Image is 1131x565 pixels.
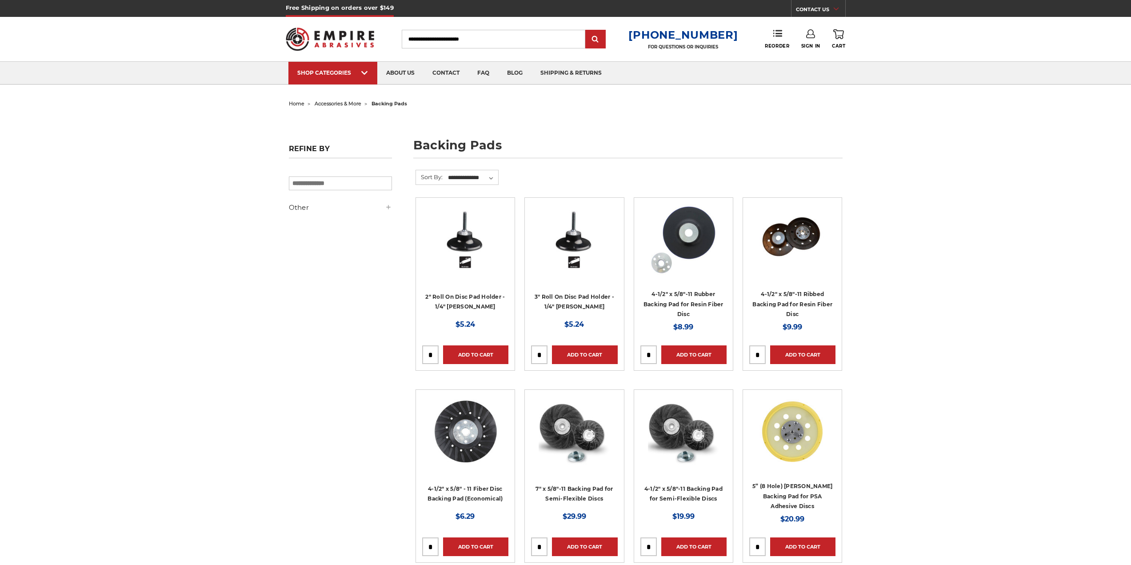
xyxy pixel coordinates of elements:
[468,62,498,84] a: faq
[765,29,789,48] a: Reorder
[377,62,424,84] a: about us
[286,22,375,56] img: Empire Abrasives
[447,171,498,184] select: Sort By:
[315,100,361,107] a: accessories & more
[749,396,835,482] a: 5” (8 Hole) DA Sander Backing Pad for PSA Adhesive Discs
[539,396,610,467] img: 7" x 5/8"-11 Backing Pad for Semi-Flexible Discs
[289,144,392,158] h5: Refine by
[672,512,695,521] span: $19.99
[424,62,468,84] a: contact
[456,512,475,521] span: $6.29
[752,291,832,317] a: 4-1/2" x 5/8"-11 Ribbed Backing Pad for Resin Fiber Disc
[749,204,835,290] a: 4.5 inch ribbed thermo plastic resin fiber disc backing pad
[796,4,845,17] a: CONTACT US
[531,204,617,290] a: 3" Roll On Disc Pad Holder - 1/4" Shank
[757,396,828,467] img: 5” (8 Hole) DA Sander Backing Pad for PSA Adhesive Discs
[564,320,584,329] span: $5.24
[498,62,532,84] a: blog
[413,139,843,158] h1: backing pads
[832,43,845,49] span: Cart
[770,345,835,364] a: Add to Cart
[832,29,845,49] a: Cart
[640,204,727,290] a: 4-1/2" Resin Fiber Disc Backing Pad Flexible Rubber
[661,345,727,364] a: Add to Cart
[757,204,828,275] img: 4.5 inch ribbed thermo plastic resin fiber disc backing pad
[416,170,443,184] label: Sort By:
[780,515,804,523] span: $20.99
[628,28,738,41] a: [PHONE_NUMBER]
[783,323,802,331] span: $9.99
[648,396,719,467] img: 4-1/2" x 5/8"-11 Backing Pad for Semi-Flexible Discs
[552,345,617,364] a: Add to Cart
[425,293,505,310] a: 2" Roll On Disc Pad Holder - 1/4" [PERSON_NAME]
[628,44,738,50] p: FOR QUESTIONS OR INQUIRIES
[643,291,723,317] a: 4-1/2" x 5/8"-11 Rubber Backing Pad for Resin Fiber Disc
[531,396,617,482] a: 7" x 5/8"-11 Backing Pad for Semi-Flexible Discs
[443,537,508,556] a: Add to Cart
[430,396,501,467] img: Resin disc backing pad measuring 4 1/2 inches, an essential grinder accessory from Empire Abrasives
[430,204,501,275] img: 2" Roll On Disc Pad Holder - 1/4" Shank
[536,485,613,502] a: 7" x 5/8"-11 Backing Pad for Semi-Flexible Discs
[297,69,368,76] div: SHOP CATEGORIES
[532,62,611,84] a: shipping & returns
[552,537,617,556] a: Add to Cart
[422,204,508,290] a: 2" Roll On Disc Pad Holder - 1/4" Shank
[765,43,789,49] span: Reorder
[456,320,475,329] span: $5.24
[801,43,820,49] span: Sign In
[535,293,614,310] a: 3" Roll On Disc Pad Holder - 1/4" [PERSON_NAME]
[661,537,727,556] a: Add to Cart
[428,485,503,502] a: 4-1/2" x 5/8" - 11 Fiber Disc Backing Pad (Economical)
[422,396,508,482] a: Resin disc backing pad measuring 4 1/2 inches, an essential grinder accessory from Empire Abrasives
[372,100,407,107] span: backing pads
[539,204,610,275] img: 3" Roll On Disc Pad Holder - 1/4" Shank
[443,345,508,364] a: Add to Cart
[289,100,304,107] a: home
[752,483,832,509] a: 5” (8 Hole) [PERSON_NAME] Backing Pad for PSA Adhesive Discs
[648,204,719,275] img: 4-1/2" Resin Fiber Disc Backing Pad Flexible Rubber
[770,537,835,556] a: Add to Cart
[587,31,604,48] input: Submit
[563,512,586,521] span: $29.99
[640,396,727,482] a: 4-1/2" x 5/8"-11 Backing Pad for Semi-Flexible Discs
[673,323,693,331] span: $8.99
[644,485,723,502] a: 4-1/2" x 5/8"-11 Backing Pad for Semi-Flexible Discs
[289,202,392,213] h5: Other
